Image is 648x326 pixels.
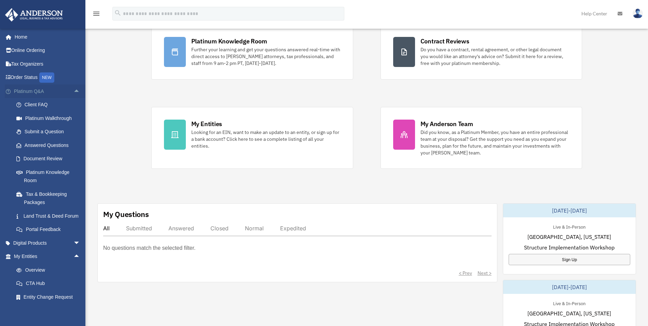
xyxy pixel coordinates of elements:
div: [DATE]-[DATE] [503,280,636,294]
p: No questions match the selected filter. [103,243,195,253]
div: Closed [210,225,229,232]
span: arrow_drop_up [73,250,87,264]
div: Answered [168,225,194,232]
a: Contract Reviews Do you have a contract, rental agreement, or other legal document you would like... [381,24,582,80]
div: Contract Reviews [420,37,469,45]
div: Further your learning and get your questions answered real-time with direct access to [PERSON_NAM... [191,46,341,67]
span: [GEOGRAPHIC_DATA], [US_STATE] [527,233,611,241]
a: My Entities Looking for an EIN, want to make an update to an entity, or sign up for a bank accoun... [151,107,353,169]
a: menu [92,12,100,18]
div: Live & In-Person [548,299,591,307]
a: Sign Up [509,254,630,265]
span: arrow_drop_down [73,236,87,250]
a: My Entitiesarrow_drop_up [5,250,91,263]
a: My Anderson Team Did you know, as a Platinum Member, you have an entire professional team at your... [381,107,582,169]
div: Expedited [280,225,306,232]
a: Order StatusNEW [5,71,91,85]
div: All [103,225,110,232]
a: Platinum Knowledge Room Further your learning and get your questions answered real-time with dire... [151,24,353,80]
i: search [114,9,122,17]
a: Platinum Q&Aarrow_drop_up [5,84,91,98]
a: Client FAQ [10,98,91,112]
span: Structure Implementation Workshop [524,243,615,252]
div: My Entities [191,120,222,128]
div: My Anderson Team [420,120,473,128]
div: NEW [39,72,54,83]
a: CTA Hub [10,277,91,290]
a: Platinum Knowledge Room [10,165,91,187]
a: Tax & Bookkeeping Packages [10,187,91,209]
a: Entity Change Request [10,290,91,304]
div: Submitted [126,225,152,232]
div: Platinum Knowledge Room [191,37,267,45]
a: Online Ordering [5,44,91,57]
div: Normal [245,225,264,232]
a: Portal Feedback [10,223,91,236]
div: Did you know, as a Platinum Member, you have an entire professional team at your disposal? Get th... [420,129,570,156]
a: Home [5,30,87,44]
a: Overview [10,263,91,277]
i: menu [92,10,100,18]
a: Platinum Walkthrough [10,111,91,125]
a: Land Trust & Deed Forum [10,209,91,223]
a: Answered Questions [10,138,91,152]
img: Anderson Advisors Platinum Portal [3,8,65,22]
a: Tax Organizers [5,57,91,71]
a: Submit a Question [10,125,91,139]
div: My Questions [103,209,149,219]
span: arrow_drop_up [73,84,87,98]
img: User Pic [633,9,643,18]
div: Do you have a contract, rental agreement, or other legal document you would like an attorney's ad... [420,46,570,67]
a: Digital Productsarrow_drop_down [5,236,91,250]
div: [DATE]-[DATE] [503,204,636,217]
div: Live & In-Person [548,223,591,230]
span: [GEOGRAPHIC_DATA], [US_STATE] [527,309,611,317]
div: Looking for an EIN, want to make an update to an entity, or sign up for a bank account? Click her... [191,129,341,149]
a: Document Review [10,152,91,166]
